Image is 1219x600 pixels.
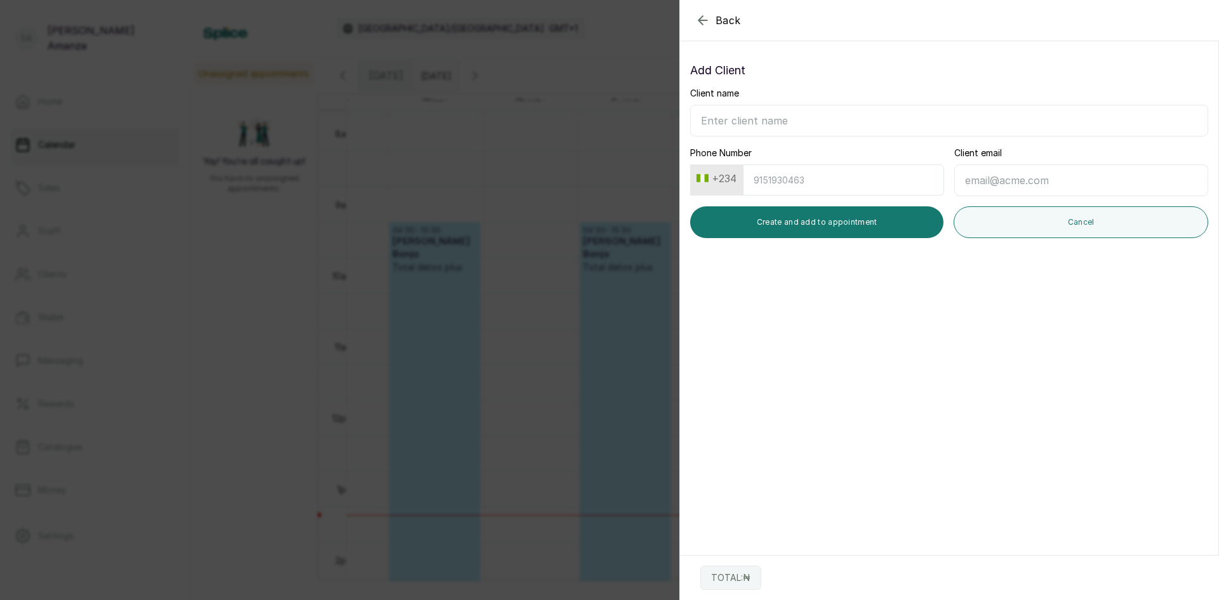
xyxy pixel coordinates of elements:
button: Create and add to appointment [690,206,943,238]
button: +234 [691,168,742,189]
label: Phone Number [690,147,752,159]
input: email@acme.com [954,164,1208,196]
p: TOTAL: ₦ [711,571,750,584]
button: Back [695,13,741,28]
label: Client email [954,147,1002,159]
label: Client name [690,87,739,100]
p: Add Client [690,62,1208,79]
input: Enter client name [690,105,1208,137]
span: Back [716,13,741,28]
input: 9151930463 [743,164,944,196]
button: Cancel [954,206,1208,238]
